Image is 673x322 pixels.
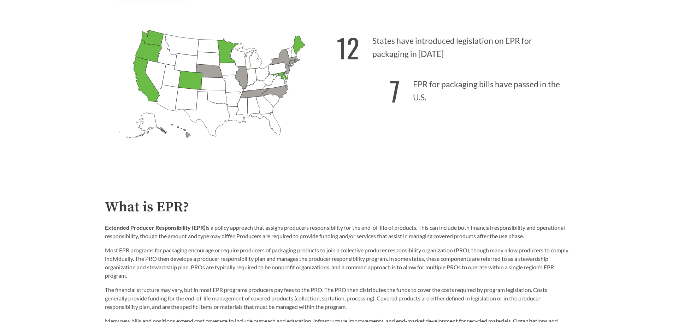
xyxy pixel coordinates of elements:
strong: 12 [337,28,359,67]
strong: 7 [390,71,400,110]
p: Most EPR programs for packaging encourage or require producers of packaging products to join a co... [105,246,568,280]
strong: Extended Producer Responsibility (EPR) [105,224,206,231]
p: The financial structure may vary, but in most EPR programs producers pay fees to the PRO. The PRO... [105,286,568,311]
p: States have introduced legislation on EPR for packaging in [DATE] [337,24,568,67]
h2: What is EPR? [105,199,568,215]
p: EPR for packaging bills have passed in the U.S. [337,67,568,111]
p: is a policy approach that assigns producers responsibility for the end-of-life of products. This ... [105,223,568,240]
